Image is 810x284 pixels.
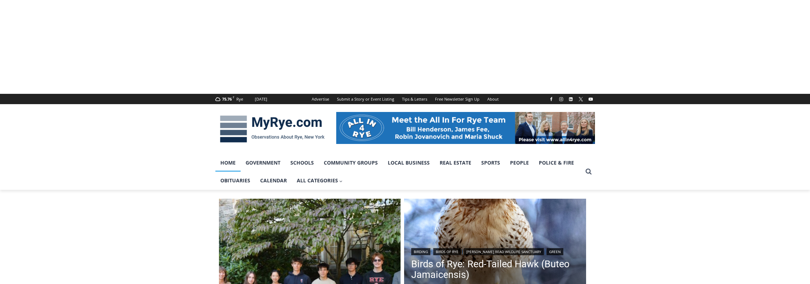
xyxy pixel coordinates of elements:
[505,154,534,172] a: People
[292,172,348,189] a: All Categories
[557,95,565,103] a: Instagram
[236,96,243,102] div: Rye
[431,94,483,104] a: Free Newsletter Sign Up
[433,248,461,255] a: Birds of Rye
[285,154,319,172] a: Schools
[411,247,579,255] div: | | |
[255,96,267,102] div: [DATE]
[582,165,595,178] button: View Search Form
[297,177,343,184] span: All Categories
[308,94,503,104] nav: Secondary Navigation
[215,172,255,189] a: Obituaries
[547,248,563,255] a: Green
[233,95,234,99] span: F
[215,154,241,172] a: Home
[255,172,292,189] a: Calendar
[576,95,585,103] a: X
[464,248,544,255] a: [PERSON_NAME] Read Wildlife Sanctuary
[333,94,398,104] a: Submit a Story or Event Listing
[398,94,431,104] a: Tips & Letters
[435,154,476,172] a: Real Estate
[476,154,505,172] a: Sports
[547,95,556,103] a: Facebook
[222,96,232,102] span: 75.76
[567,95,575,103] a: Linkedin
[215,154,582,190] nav: Primary Navigation
[241,154,285,172] a: Government
[411,259,579,280] a: Birds of Rye: Red-Tailed Hawk (Buteo Jamaicensis)
[308,94,333,104] a: Advertise
[534,154,579,172] a: Police & Fire
[215,111,329,148] img: MyRye.com
[586,95,595,103] a: YouTube
[383,154,435,172] a: Local Business
[483,94,503,104] a: About
[319,154,383,172] a: Community Groups
[336,112,595,144] img: All in for Rye
[411,248,430,255] a: Birding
